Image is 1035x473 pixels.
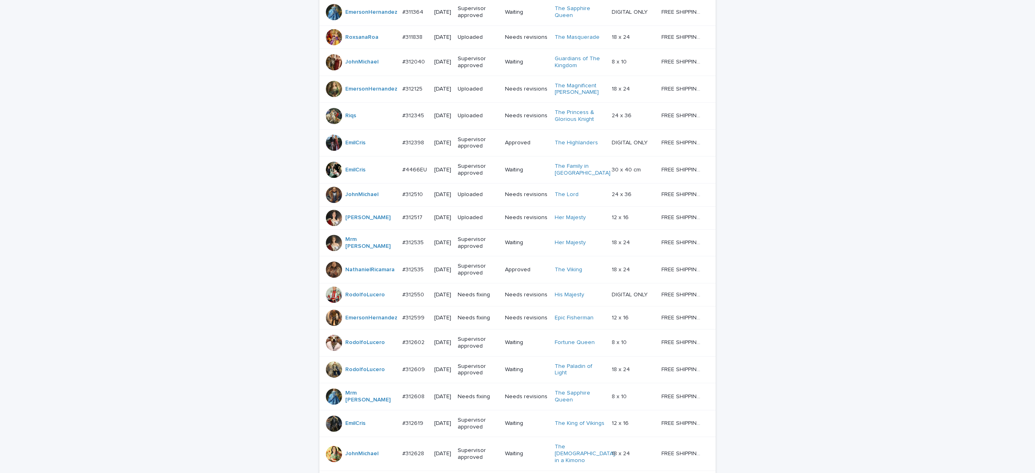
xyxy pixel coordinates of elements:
tr: JohnMichael #312628#312628 [DATE]Supervisor approvedWaitingThe [DEMOGRAPHIC_DATA] in a Kimono 18 ... [319,437,716,471]
p: FREE SHIPPING - preview in 1-2 business days, after your approval delivery will take 5-10 b.d. [661,338,704,346]
a: EmersonHernandez [345,86,397,93]
p: Supervisor approved [458,236,498,250]
a: RodolfoLucero [345,339,385,346]
p: Uploaded [458,112,498,119]
p: 18 x 24 [612,32,632,41]
p: [DATE] [434,266,451,273]
a: The King of Vikings [555,420,604,427]
tr: Riqs #312345#312345 [DATE]UploadedNeeds revisionsThe Princess & Glorious Knight 24 x 3624 x 36 FR... [319,103,716,130]
tr: JohnMichael #312040#312040 [DATE]Supervisor approvedWaitingGuardians of The Kingdom 8 x 108 x 10 ... [319,49,716,76]
p: FREE SHIPPING - preview in 1-2 business days, after your approval delivery will take 5-10 b.d. [661,7,704,16]
p: #312609 [402,365,427,373]
p: [DATE] [434,34,451,41]
p: 12 x 16 [612,313,630,321]
p: Waiting [505,450,548,457]
p: Uploaded [458,34,498,41]
a: RodolfoLucero [345,291,385,298]
a: Mrm [PERSON_NAME] [345,390,396,403]
p: 18 x 24 [612,84,632,93]
tr: JohnMichael #312510#312510 [DATE]UploadedNeeds revisionsThe Lord 24 x 3624 x 36 FREE SHIPPING - p... [319,183,716,206]
p: 24 x 36 [612,111,633,119]
p: [DATE] [434,366,451,373]
p: Supervisor approved [458,447,498,461]
a: The Paladin of Light [555,363,605,377]
a: JohnMichael [345,59,378,65]
p: Needs revisions [505,191,548,198]
a: RoxsanaRoa [345,34,378,41]
a: JohnMichael [345,450,378,457]
a: EmilCris [345,167,365,173]
a: The Masquerade [555,34,600,41]
tr: Mrm [PERSON_NAME] #312535#312535 [DATE]Supervisor approvedWaitingHer Majesty 18 x 2418 x 24 FREE ... [319,229,716,256]
p: Uploaded [458,191,498,198]
p: [DATE] [434,139,451,146]
a: The Family in [GEOGRAPHIC_DATA] [555,163,610,177]
p: FREE SHIPPING - preview in 1-2 business days, after your approval delivery will take 5-10 b.d. [661,32,704,41]
a: The [DEMOGRAPHIC_DATA] in a Kimono [555,443,615,464]
p: Uploaded [458,214,498,221]
p: #312535 [402,238,425,246]
a: RodolfoLucero [345,366,385,373]
p: Waiting [505,239,548,246]
p: [DATE] [434,214,451,221]
tr: RoxsanaRoa #311838#311838 [DATE]UploadedNeeds revisionsThe Masquerade 18 x 2418 x 24 FREE SHIPPIN... [319,25,716,49]
tr: EmersonHernandez #312599#312599 [DATE]Needs fixingNeeds revisionsEpic Fisherman 12 x 1612 x 16 FR... [319,306,716,329]
p: 18 x 24 [612,449,632,457]
p: [DATE] [434,112,451,119]
a: JohnMichael [345,191,378,198]
p: Waiting [505,420,548,427]
p: #312628 [402,449,426,457]
a: His Majesty [555,291,584,298]
tr: RodolfoLucero #312609#312609 [DATE]Supervisor approvedWaitingThe Paladin of Light 18 x 2418 x 24 ... [319,356,716,383]
p: 18 x 24 [612,238,632,246]
p: #312608 [402,392,426,400]
p: 30 x 40 cm [612,165,642,173]
p: 8 x 10 [612,338,628,346]
p: FREE SHIPPING - preview in 1-2 business days, after your approval delivery will take 5-10 b.d. [661,313,704,321]
p: Supervisor approved [458,336,498,350]
a: EmilCris [345,139,365,146]
a: The Magnificent [PERSON_NAME] [555,82,605,96]
a: The Sapphire Queen [555,390,605,403]
p: [DATE] [434,450,451,457]
p: Needs revisions [505,393,548,400]
p: Needs revisions [505,86,548,93]
a: The Viking [555,266,582,273]
p: Supervisor approved [458,5,498,19]
p: Approved [505,139,548,146]
a: NathanielRicamara [345,266,395,273]
a: EmersonHernandez [345,9,397,16]
p: Needs revisions [505,315,548,321]
p: FREE SHIPPING - preview in 1-2 business days, after your approval delivery will take 5-10 b.d. [661,57,704,65]
p: #312125 [402,84,424,93]
p: #312619 [402,418,425,427]
p: FREE SHIPPING - preview in 1-2 business days, after your approval delivery will take 5-10 b.d. [661,290,704,298]
p: 18 x 24 [612,365,632,373]
p: [DATE] [434,315,451,321]
p: FREE SHIPPING - preview in 1-2 business days, after your approval delivery will take 5-10 b.d. [661,111,704,119]
p: #4466EU [402,165,429,173]
p: 8 x 10 [612,57,628,65]
p: [DATE] [434,239,451,246]
a: Her Majesty [555,214,586,221]
a: Guardians of The Kingdom [555,55,605,69]
p: FREE SHIPPING - preview in 1-2 business days, after your approval delivery will take 5-10 b.d. [661,449,704,457]
tr: RodolfoLucero #312550#312550 [DATE]Needs fixingNeeds revisionsHis Majesty DIGITAL ONLYDIGITAL ONL... [319,283,716,306]
p: DIGITAL ONLY [612,7,649,16]
p: Waiting [505,59,548,65]
p: Waiting [505,339,548,346]
p: #312550 [402,290,426,298]
p: FREE SHIPPING - preview in 1-2 business days, after your approval delivery will take 5-10 b.d. [661,365,704,373]
p: 8 x 10 [612,392,628,400]
p: [DATE] [434,339,451,346]
p: [DATE] [434,291,451,298]
p: #312345 [402,111,426,119]
p: [DATE] [434,191,451,198]
a: The Sapphire Queen [555,5,605,19]
p: 24 x 36 [612,190,633,198]
p: Waiting [505,366,548,373]
tr: EmilCris #312398#312398 [DATE]Supervisor approvedApprovedThe Highlanders DIGITAL ONLYDIGITAL ONLY... [319,129,716,156]
p: [DATE] [434,59,451,65]
p: #311364 [402,7,425,16]
p: FREE SHIPPING - preview in 1-2 business days, after your approval delivery will take 5-10 b.d. [661,213,704,221]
